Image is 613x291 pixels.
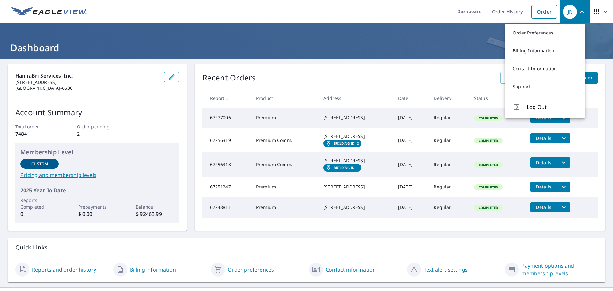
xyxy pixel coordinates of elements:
[15,123,56,130] p: Total order
[563,5,577,19] div: JR
[20,171,174,179] a: Pricing and membership levels
[534,159,553,165] span: Details
[534,135,553,141] span: Details
[136,203,174,210] p: Balance
[323,204,388,211] div: [STREET_ADDRESS]
[428,89,469,108] th: Delivery
[202,89,251,108] th: Report #
[15,80,159,85] p: [STREET_ADDRESS]
[557,133,570,143] button: filesDropdownBtn-67256319
[318,89,393,108] th: Address
[475,205,502,210] span: Completed
[202,177,251,197] td: 67251247
[428,108,469,128] td: Regular
[31,161,48,167] p: Custom
[557,182,570,192] button: filesDropdownBtn-67251247
[505,96,585,118] button: Log Out
[505,24,585,42] a: Order Preferences
[393,128,428,152] td: [DATE]
[323,184,388,190] div: [STREET_ADDRESS]
[469,89,525,108] th: Status
[393,108,428,128] td: [DATE]
[530,202,557,212] button: detailsBtn-67248811
[251,152,318,177] td: Premium Comm.
[15,130,56,138] p: 7484
[323,164,361,172] a: Building ID1
[500,72,546,84] a: View All Orders
[475,163,502,167] span: Completed
[393,197,428,218] td: [DATE]
[505,78,585,96] a: Support
[202,197,251,218] td: 67248811
[505,60,585,78] a: Contact Information
[251,197,318,218] td: Premium
[202,72,256,84] p: Recent Orders
[20,148,174,157] p: Membership Level
[202,108,251,128] td: 67277006
[428,177,469,197] td: Regular
[136,210,174,218] p: $ 92463.99
[77,123,118,130] p: Order pending
[251,89,318,108] th: Product
[424,266,468,273] a: Text alert settings
[130,266,176,273] a: Billing information
[475,185,502,189] span: Completed
[323,114,388,121] div: [STREET_ADDRESS]
[326,266,376,273] a: Contact information
[393,177,428,197] td: [DATE]
[251,177,318,197] td: Premium
[530,182,557,192] button: detailsBtn-67251247
[20,197,59,210] p: Reports Completed
[78,203,117,210] p: Prepayments
[78,210,117,218] p: $ 0.00
[323,133,388,140] div: [STREET_ADDRESS]
[334,166,354,170] em: Building ID
[334,142,354,145] em: Building ID
[20,210,59,218] p: 0
[251,108,318,128] td: Premium
[15,243,598,251] p: Quick Links
[393,152,428,177] td: [DATE]
[228,266,274,273] a: Order preferences
[527,103,577,111] span: Log Out
[15,72,159,80] p: HannaBri Services, Inc.
[534,204,553,210] span: Details
[521,262,598,277] a: Payment options and membership levels
[393,89,428,108] th: Date
[505,42,585,60] a: Billing Information
[323,140,361,147] a: Building ID2
[251,128,318,152] td: Premium Comm.
[8,41,605,54] h1: Dashboard
[11,7,87,17] img: EV Logo
[77,130,118,138] p: 2
[475,138,502,143] span: Completed
[530,133,557,143] button: detailsBtn-67256319
[20,187,174,194] p: 2025 Year To Date
[557,202,570,212] button: filesDropdownBtn-67248811
[428,197,469,218] td: Regular
[428,128,469,152] td: Regular
[323,157,388,164] div: [STREET_ADDRESS]
[15,107,179,118] p: Account Summary
[475,116,502,120] span: Completed
[531,5,557,19] a: Order
[530,157,557,168] button: detailsBtn-67256318
[15,85,159,91] p: [GEOGRAPHIC_DATA]-6630
[428,152,469,177] td: Regular
[32,266,96,273] a: Reports and order history
[534,184,553,190] span: Details
[202,152,251,177] td: 67256318
[202,128,251,152] td: 67256319
[557,157,570,168] button: filesDropdownBtn-67256318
